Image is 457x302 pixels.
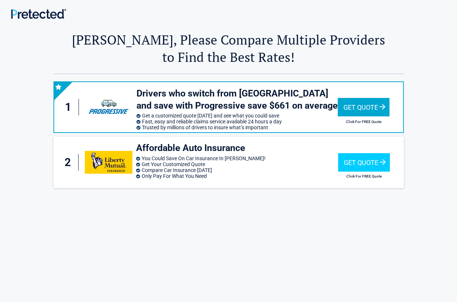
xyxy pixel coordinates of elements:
img: progressive's logo [85,96,132,119]
h2: [PERSON_NAME], Please Compare Multiple Providers to Find the Best Rates! [53,31,404,66]
li: Fast, easy and reliable claims service available 24 hours a day [136,119,338,124]
li: You Could Save On Car Insurance In [PERSON_NAME]! [136,155,338,161]
h2: Click For FREE Quote [338,174,390,178]
div: 2 [61,154,79,171]
li: Only Pay For What You Need [136,173,338,179]
li: Trusted by millions of drivers to insure what’s important [136,124,338,130]
div: Get Quote [338,98,390,116]
li: Get a customized quote [DATE] and see what you could save [136,113,338,119]
h2: Click For FREE Quote [338,120,390,124]
div: 1 [62,99,79,116]
li: Compare Car Insurance [DATE] [136,167,338,173]
h3: Drivers who switch from [GEOGRAPHIC_DATA] and save with Progressive save $661 on average [136,88,338,112]
h3: Affordable Auto Insurance [136,142,338,154]
img: Main Logo [11,9,66,19]
img: libertymutual's logo [85,151,132,174]
li: Get Your Customized Quote [136,161,338,167]
div: Get Quote [338,153,390,172]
